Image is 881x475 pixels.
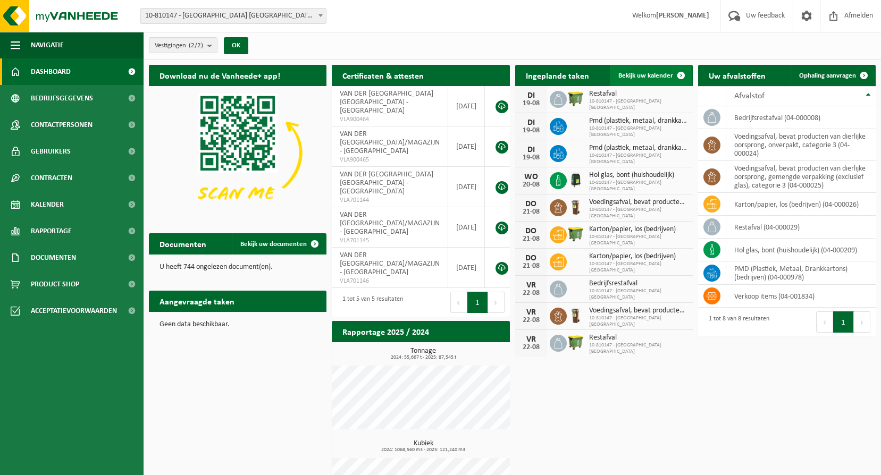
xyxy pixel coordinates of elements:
span: Karton/papier, los (bedrijven) [589,252,687,261]
div: 21-08 [521,262,542,270]
button: 1 [467,292,488,313]
div: 21-08 [521,235,542,243]
span: 10-810147 - [GEOGRAPHIC_DATA] [GEOGRAPHIC_DATA] [589,207,687,219]
span: Dashboard [31,58,71,85]
td: [DATE] [448,126,485,167]
p: U heeft 744 ongelezen document(en). [160,264,316,271]
div: VR [521,308,542,317]
div: WO [521,173,542,181]
span: Gebruikers [31,138,71,165]
button: Vestigingen(2/2) [149,37,217,53]
div: DO [521,227,542,235]
h2: Certificaten & attesten [332,65,434,86]
button: Next [488,292,505,313]
count: (2/2) [189,42,203,49]
h2: Ingeplande taken [515,65,600,86]
img: Download de VHEPlus App [149,86,326,219]
span: Restafval [589,90,687,98]
button: OK [224,37,248,54]
span: 10-810147 - [GEOGRAPHIC_DATA] [GEOGRAPHIC_DATA] [589,288,687,301]
a: Bekijk uw kalender [610,65,692,86]
div: 19-08 [521,100,542,107]
span: Rapportage [31,218,72,244]
a: Ophaling aanvragen [791,65,875,86]
div: VR [521,281,542,290]
img: WB-1100-HPE-GN-50 [567,89,585,107]
div: 22-08 [521,317,542,324]
img: CR-HR-1C-1000-PES-01 [567,171,585,189]
div: 1 tot 8 van 8 resultaten [703,310,769,334]
span: Bekijk uw documenten [240,241,307,248]
span: Pmd (plastiek, metaal, drankkartons) (bedrijven) [589,144,687,152]
span: Restafval [589,334,687,342]
h3: Tonnage [337,347,509,360]
span: 2024: 55,667 t - 2025: 87,545 t [337,355,509,360]
h2: Aangevraagde taken [149,291,245,311]
button: 1 [833,311,854,333]
span: Ophaling aanvragen [799,72,856,79]
a: Bekijk uw documenten [232,233,325,255]
span: Contactpersonen [31,112,93,138]
td: voedingsafval, bevat producten van dierlijke oorsprong, gemengde verpakking (exclusief glas), cat... [726,161,876,193]
span: Documenten [31,244,76,271]
span: 2024: 1068,560 m3 - 2025: 121,240 m3 [337,447,509,453]
span: Karton/papier, los (bedrijven) [589,225,687,234]
span: Hol glas, bont (huishoudelijk) [589,171,687,180]
div: DO [521,200,542,208]
td: bedrijfsrestafval (04-000008) [726,106,876,129]
div: 22-08 [521,290,542,297]
img: WB-0140-HPE-BN-06 [567,306,585,324]
span: VLA701145 [340,236,440,245]
a: Bekijk rapportage [431,342,509,363]
span: Bedrijfsgegevens [31,85,93,112]
h2: Rapportage 2025 / 2024 [332,321,440,342]
span: VLA900464 [340,115,440,124]
strong: [PERSON_NAME] [656,12,709,20]
span: VAN DER [GEOGRAPHIC_DATA] [GEOGRAPHIC_DATA] - [GEOGRAPHIC_DATA] [340,90,433,115]
p: Geen data beschikbaar. [160,321,316,328]
td: hol glas, bont (huishoudelijk) (04-000209) [726,239,876,261]
span: Voedingsafval, bevat producten van dierlijke oorsprong, onverpakt, categorie 3 [589,307,687,315]
span: VLA701144 [340,196,440,205]
span: VLA701146 [340,277,440,285]
button: Previous [816,311,833,333]
div: DI [521,118,542,127]
span: Product Shop [31,271,79,298]
div: DI [521,146,542,154]
td: [DATE] [448,167,485,207]
td: [DATE] [448,248,485,288]
td: [DATE] [448,207,485,248]
span: 10-810147 - [GEOGRAPHIC_DATA] [GEOGRAPHIC_DATA] [589,342,687,355]
td: voedingsafval, bevat producten van dierlijke oorsprong, onverpakt, categorie 3 (04-000024) [726,129,876,161]
span: 10-810147 - [GEOGRAPHIC_DATA] [GEOGRAPHIC_DATA] [589,98,687,111]
span: VLA900465 [340,156,440,164]
h3: Kubiek [337,440,509,453]
span: 10-810147 - [GEOGRAPHIC_DATA] [GEOGRAPHIC_DATA] [589,152,687,165]
div: VR [521,335,542,344]
td: verkoop items (04-001834) [726,285,876,308]
span: 10-810147 - [GEOGRAPHIC_DATA] [GEOGRAPHIC_DATA] [589,180,687,192]
span: Pmd (plastiek, metaal, drankkartons) (bedrijven) [589,117,687,125]
span: Vestigingen [155,38,203,54]
div: 20-08 [521,181,542,189]
span: Voedingsafval, bevat producten van dierlijke oorsprong, onverpakt, categorie 3 [589,198,687,207]
span: VAN DER [GEOGRAPHIC_DATA]/MAGAZIJN - [GEOGRAPHIC_DATA] [340,251,440,276]
td: [DATE] [448,86,485,126]
td: karton/papier, los (bedrijven) (04-000026) [726,193,876,216]
span: 10-810147 - [GEOGRAPHIC_DATA] [GEOGRAPHIC_DATA] [589,234,687,247]
h2: Uw afvalstoffen [698,65,776,86]
button: Previous [450,292,467,313]
span: 10-810147 - [GEOGRAPHIC_DATA] [GEOGRAPHIC_DATA] [589,261,687,274]
span: Acceptatievoorwaarden [31,298,117,324]
div: 1 tot 5 van 5 resultaten [337,291,403,314]
td: restafval (04-000029) [726,216,876,239]
h2: Documenten [149,233,217,254]
span: Contracten [31,165,72,191]
img: WB-0140-HPE-BN-06 [567,198,585,216]
div: 21-08 [521,208,542,216]
div: 22-08 [521,344,542,351]
span: Afvalstof [734,92,765,100]
h2: Download nu de Vanheede+ app! [149,65,291,86]
button: Next [854,311,870,333]
span: VAN DER [GEOGRAPHIC_DATA]/MAGAZIJN - [GEOGRAPHIC_DATA] [340,211,440,236]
